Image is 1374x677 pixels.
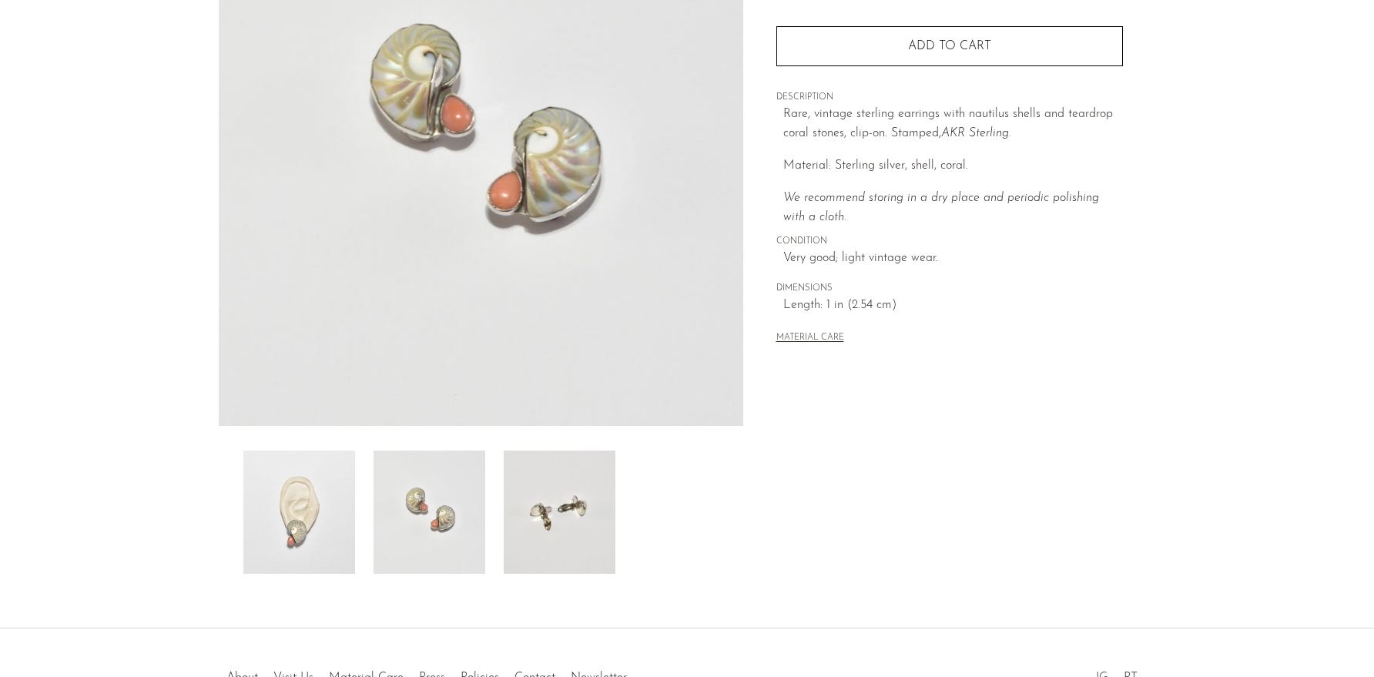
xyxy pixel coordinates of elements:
span: DIMENSIONS [776,282,1123,296]
p: Rare, vintage sterling earrings with nautilus shells and teardrop coral stones, clip-on. Stamped, [783,105,1123,144]
button: Add to cart [776,26,1123,66]
img: Shell Coral Earrings [243,451,355,574]
p: Material: Sterling silver, shell, coral. [783,156,1123,176]
span: DESCRIPTION [776,91,1123,105]
img: Shell Coral Earrings [374,451,485,574]
button: MATERIAL CARE [776,333,844,344]
span: CONDITION [776,235,1123,249]
i: We recommend storing in a dry place and periodic polishing with a cloth. [783,192,1099,224]
span: Length: 1 in (2.54 cm) [783,296,1123,316]
span: Very good; light vintage wear. [783,249,1123,269]
img: Shell Coral Earrings [504,451,615,574]
span: Add to cart [908,40,991,52]
em: AKR Sterling. [941,127,1011,139]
